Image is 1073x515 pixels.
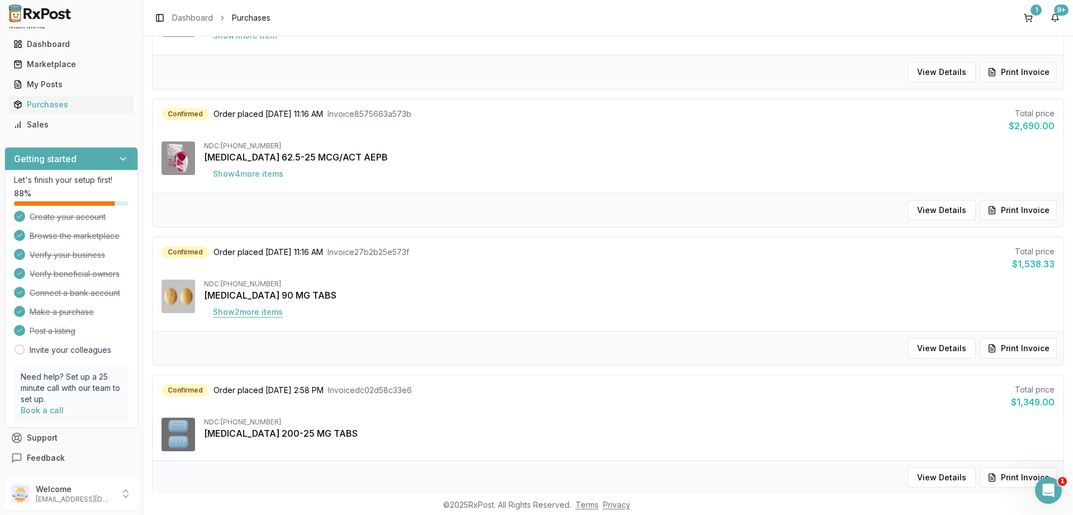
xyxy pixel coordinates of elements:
[1009,108,1055,119] div: Total price
[204,289,1055,302] div: [MEDICAL_DATA] 90 MG TABS
[1011,395,1055,409] div: $1,349.00
[13,59,129,70] div: Marketplace
[1009,119,1055,133] div: $2,690.00
[162,418,195,451] img: Descovy 200-25 MG TABS
[30,287,120,299] span: Connect a bank account
[27,452,65,464] span: Feedback
[4,35,138,53] button: Dashboard
[36,495,113,504] p: [EMAIL_ADDRESS][DOMAIN_NAME]
[908,62,976,82] button: View Details
[9,95,134,115] a: Purchases
[30,268,120,280] span: Verify beneficial owners
[9,74,134,95] a: My Posts
[4,96,138,114] button: Purchases
[1054,4,1069,16] div: 9+
[232,12,270,23] span: Purchases
[4,428,138,448] button: Support
[1019,9,1037,27] button: 1
[908,200,976,220] button: View Details
[908,338,976,358] button: View Details
[204,302,292,322] button: Show2more items
[162,280,195,313] img: Brilinta 90 MG TABS
[172,12,213,23] a: Dashboard
[4,448,138,468] button: Feedback
[172,12,270,23] nav: breadcrumb
[162,384,209,396] div: Confirmed
[13,99,129,110] div: Purchases
[9,54,134,74] a: Marketplace
[204,150,1055,164] div: [MEDICAL_DATA] 62.5-25 MCG/ACT AEPB
[1031,4,1042,16] div: 1
[980,62,1057,82] button: Print Invoice
[4,75,138,93] button: My Posts
[11,485,29,503] img: User avatar
[30,344,111,356] a: Invite your colleagues
[204,164,292,184] button: Show4more items
[13,79,129,90] div: My Posts
[213,247,323,258] span: Order placed [DATE] 11:16 AM
[21,371,122,405] p: Need help? Set up a 25 minute call with our team to set up.
[13,119,129,130] div: Sales
[204,427,1055,440] div: [MEDICAL_DATA] 200-25 MG TABS
[980,338,1057,358] button: Print Invoice
[14,152,77,166] h3: Getting started
[1035,477,1062,504] iframe: Intercom live chat
[1011,384,1055,395] div: Total price
[13,39,129,50] div: Dashboard
[1012,257,1055,271] div: $1,538.33
[30,325,75,337] span: Post a listing
[21,405,64,415] a: Book a call
[576,500,599,509] a: Terms
[204,280,1055,289] div: NDC: [PHONE_NUMBER]
[4,55,138,73] button: Marketplace
[327,247,409,258] span: Invoice 27b2b25e573f
[36,484,113,495] p: Welcome
[162,141,195,175] img: Anoro Ellipta 62.5-25 MCG/ACT AEPB
[30,230,120,242] span: Browse the marketplace
[30,249,105,261] span: Verify your business
[204,141,1055,150] div: NDC: [PHONE_NUMBER]
[4,116,138,134] button: Sales
[328,385,412,396] span: Invoice dc02d58c33e6
[14,174,129,186] p: Let's finish your setup first!
[213,385,324,396] span: Order placed [DATE] 2:58 PM
[1012,246,1055,257] div: Total price
[213,108,323,120] span: Order placed [DATE] 11:16 AM
[908,467,976,488] button: View Details
[1058,477,1067,486] span: 1
[603,500,630,509] a: Privacy
[1046,9,1064,27] button: 9+
[980,200,1057,220] button: Print Invoice
[9,34,134,54] a: Dashboard
[14,188,31,199] span: 88 %
[162,246,209,258] div: Confirmed
[204,418,1055,427] div: NDC: [PHONE_NUMBER]
[980,467,1057,488] button: Print Invoice
[30,211,106,223] span: Create your account
[4,4,76,22] img: RxPost Logo
[30,306,94,318] span: Make a purchase
[9,115,134,135] a: Sales
[327,108,411,120] span: Invoice 8575663a573b
[162,108,209,120] div: Confirmed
